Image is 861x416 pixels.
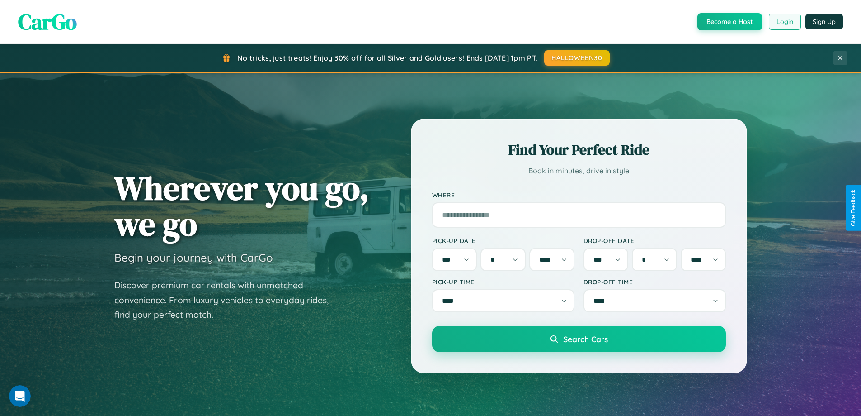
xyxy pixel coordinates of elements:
[583,278,726,286] label: Drop-off Time
[583,237,726,244] label: Drop-off Date
[805,14,843,29] button: Sign Up
[18,7,77,37] span: CarGo
[432,237,574,244] label: Pick-up Date
[697,13,762,30] button: Become a Host
[114,170,369,242] h1: Wherever you go, we go
[9,385,31,407] iframe: Intercom live chat
[237,53,537,62] span: No tricks, just treats! Enjoy 30% off for all Silver and Gold users! Ends [DATE] 1pm PT.
[432,191,726,199] label: Where
[850,190,856,226] div: Give Feedback
[769,14,801,30] button: Login
[432,164,726,177] p: Book in minutes, drive in style
[114,251,273,264] h3: Begin your journey with CarGo
[432,278,574,286] label: Pick-up Time
[544,50,610,66] button: HALLOWEEN30
[432,140,726,160] h2: Find Your Perfect Ride
[114,278,340,322] p: Discover premium car rentals with unmatched convenience. From luxury vehicles to everyday rides, ...
[563,334,608,344] span: Search Cars
[432,326,726,352] button: Search Cars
